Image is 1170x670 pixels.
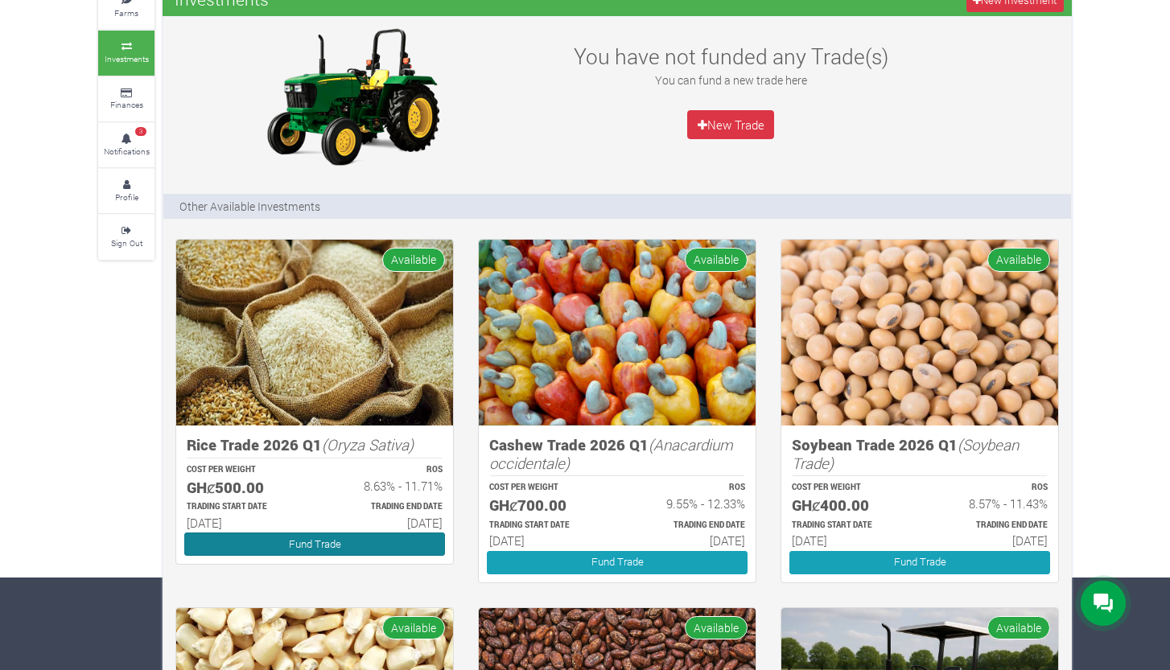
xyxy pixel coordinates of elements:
h5: GHȼ700.00 [489,496,603,515]
a: Sign Out [98,215,154,259]
p: Estimated Trading Start Date [489,520,603,532]
p: COST PER WEIGHT [489,482,603,494]
p: Estimated Trading End Date [934,520,1048,532]
i: (Soybean Trade) [792,434,1019,473]
a: Investments [98,31,154,75]
span: Available [987,616,1050,639]
small: Investments [105,53,149,64]
small: Farms [114,7,138,18]
p: Estimated Trading Start Date [792,520,905,532]
a: Profile [98,169,154,213]
span: Available [382,616,445,639]
img: growforme image [781,240,1058,425]
p: Estimated Trading Start Date [187,501,300,513]
h6: [DATE] [329,516,443,530]
h6: [DATE] [632,533,745,548]
i: (Anacardium occidentale) [489,434,733,473]
p: COST PER WEIGHT [187,464,300,476]
a: Fund Trade [184,532,445,556]
h5: GHȼ500.00 [187,479,300,497]
h6: [DATE] [187,516,300,530]
h6: 8.63% - 11.71% [329,479,443,493]
h6: [DATE] [792,533,905,548]
p: ROS [329,464,443,476]
span: Available [987,248,1050,271]
a: Fund Trade [487,551,748,574]
h5: Soybean Trade 2026 Q1 [792,436,1048,472]
h6: [DATE] [489,533,603,548]
small: Finances [110,99,143,110]
small: Sign Out [111,237,142,249]
small: Notifications [104,146,150,157]
img: growforme image [479,240,756,425]
h5: Rice Trade 2026 Q1 [187,436,443,454]
a: Fund Trade [789,551,1050,574]
a: New Trade [687,110,774,139]
h5: Cashew Trade 2026 Q1 [489,436,745,472]
img: growforme image [176,240,453,425]
h6: 9.55% - 12.33% [632,496,745,511]
h5: GHȼ400.00 [792,496,905,515]
p: Estimated Trading End Date [632,520,745,532]
p: Other Available Investments [179,198,320,215]
h6: [DATE] [934,533,1048,548]
span: Available [382,248,445,271]
i: (Oryza Sativa) [322,434,414,454]
span: 3 [135,127,146,137]
span: Available [685,616,748,639]
p: Estimated Trading End Date [329,501,443,513]
span: Available [685,248,748,271]
img: growforme image [252,24,453,169]
h6: 8.57% - 11.43% [934,496,1048,511]
a: Finances [98,77,154,121]
a: 3 Notifications [98,123,154,167]
p: COST PER WEIGHT [792,482,905,494]
small: Profile [115,191,138,203]
h3: You have not funded any Trade(s) [556,43,905,69]
p: ROS [934,482,1048,494]
p: ROS [632,482,745,494]
p: You can fund a new trade here [556,72,905,88]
